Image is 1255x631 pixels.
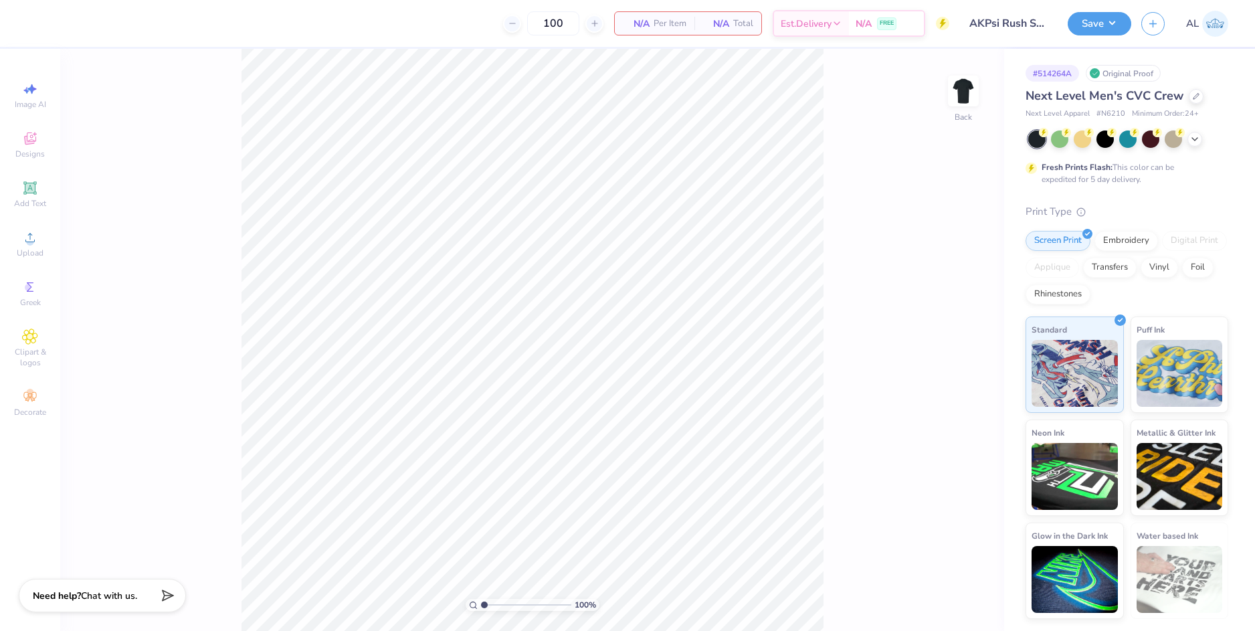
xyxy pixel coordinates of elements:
[14,198,46,209] span: Add Text
[856,17,872,31] span: N/A
[1026,65,1079,82] div: # 514264A
[1137,426,1216,440] span: Metallic & Glitter Ink
[17,248,43,258] span: Upload
[1096,108,1125,120] span: # N6210
[1137,340,1223,407] img: Puff Ink
[654,17,686,31] span: Per Item
[1137,546,1223,613] img: Water based Ink
[1182,258,1214,278] div: Foil
[1132,108,1199,120] span: Minimum Order: 24 +
[14,407,46,418] span: Decorate
[1026,88,1183,104] span: Next Level Men's CVC Crew
[1026,284,1090,304] div: Rhinestones
[33,590,81,602] strong: Need help?
[955,111,972,123] div: Back
[781,17,832,31] span: Est. Delivery
[1186,11,1228,37] a: AL
[1032,546,1118,613] img: Glow in the Dark Ink
[1026,258,1079,278] div: Applique
[20,297,41,308] span: Greek
[7,347,54,368] span: Clipart & logos
[1032,340,1118,407] img: Standard
[1026,204,1228,219] div: Print Type
[1094,231,1158,251] div: Embroidery
[1042,161,1206,185] div: This color can be expedited for 5 day delivery.
[880,19,894,28] span: FREE
[81,590,137,602] span: Chat with us.
[959,10,1058,37] input: Untitled Design
[1032,443,1118,510] img: Neon Ink
[1032,426,1064,440] span: Neon Ink
[1032,323,1067,337] span: Standard
[527,11,579,35] input: – –
[1137,529,1198,543] span: Water based Ink
[15,99,46,110] span: Image AI
[1068,12,1131,35] button: Save
[1202,11,1228,37] img: Alyzza Lydia Mae Sobrino
[1032,529,1108,543] span: Glow in the Dark Ink
[15,149,45,159] span: Designs
[733,17,753,31] span: Total
[1086,65,1161,82] div: Original Proof
[1083,258,1137,278] div: Transfers
[702,17,729,31] span: N/A
[1162,231,1227,251] div: Digital Print
[950,78,977,104] img: Back
[1026,108,1090,120] span: Next Level Apparel
[1137,443,1223,510] img: Metallic & Glitter Ink
[1141,258,1178,278] div: Vinyl
[623,17,650,31] span: N/A
[1137,323,1165,337] span: Puff Ink
[1186,16,1199,31] span: AL
[575,599,596,611] span: 100 %
[1042,162,1113,173] strong: Fresh Prints Flash:
[1026,231,1090,251] div: Screen Print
